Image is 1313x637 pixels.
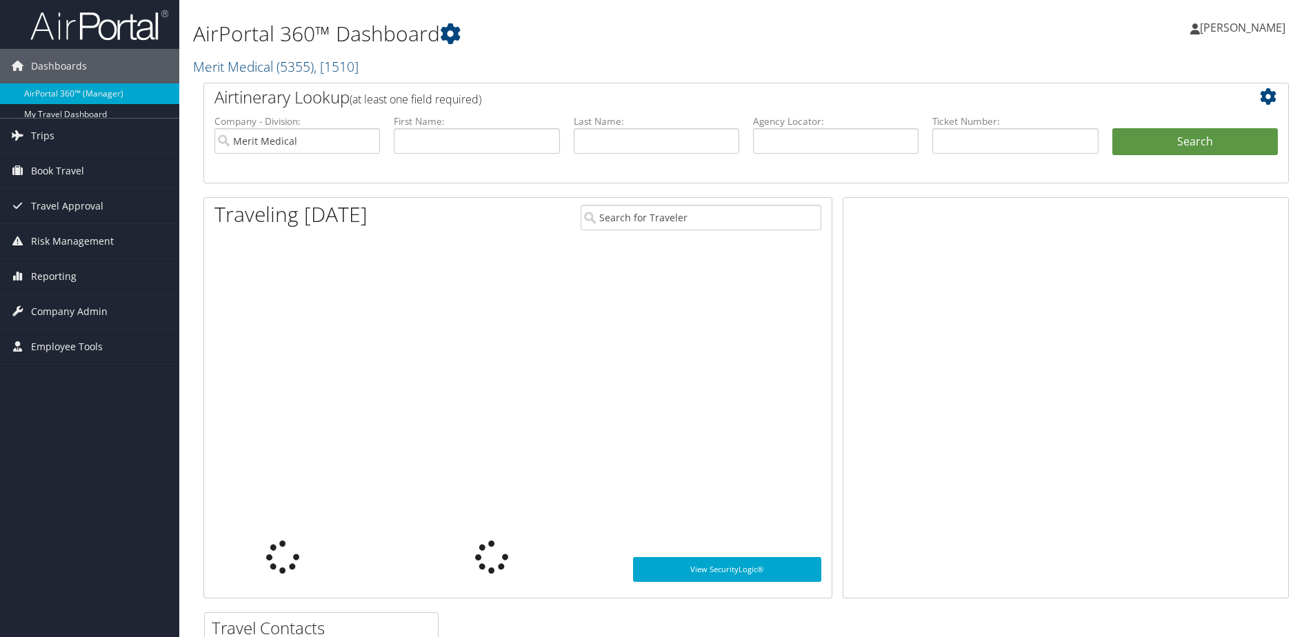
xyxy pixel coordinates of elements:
h1: Traveling [DATE] [214,200,368,229]
a: Merit Medical [193,57,359,76]
label: First Name: [394,114,559,128]
img: airportal-logo.png [30,9,168,41]
a: View SecurityLogic® [633,557,821,582]
span: Risk Management [31,224,114,259]
span: Book Travel [31,154,84,188]
span: (at least one field required) [350,92,481,107]
span: Employee Tools [31,330,103,364]
label: Last Name: [574,114,739,128]
input: Search for Traveler [581,205,821,230]
a: [PERSON_NAME] [1190,7,1299,48]
span: [PERSON_NAME] [1200,20,1285,35]
h1: AirPortal 360™ Dashboard [193,19,930,48]
label: Ticket Number: [932,114,1098,128]
label: Agency Locator: [753,114,919,128]
span: Travel Approval [31,189,103,223]
label: Company - Division: [214,114,380,128]
span: Reporting [31,259,77,294]
span: ( 5355 ) [277,57,314,76]
span: , [ 1510 ] [314,57,359,76]
h2: Airtinerary Lookup [214,85,1187,109]
button: Search [1112,128,1278,156]
span: Trips [31,119,54,153]
span: Dashboards [31,49,87,83]
span: Company Admin [31,294,108,329]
